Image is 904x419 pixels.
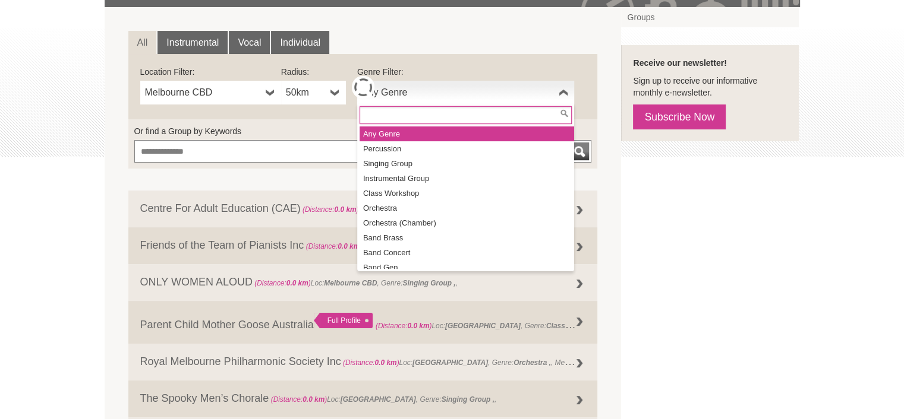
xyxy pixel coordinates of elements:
[586,358,598,367] strong: 160
[633,104,726,129] a: Subscribe Now
[286,85,326,100] span: 50km
[303,205,359,214] span: (Distance: )
[338,242,360,250] strong: 0.0 km
[253,279,458,287] span: Loc: , Genre: ,
[306,242,363,250] span: (Distance: )
[281,81,346,104] a: 50km
[269,395,496,404] span: Loc: , Genre: ,
[402,279,455,287] strong: Singing Group ,
[286,279,308,287] strong: 0.0 km
[360,245,574,260] li: Band Concert
[128,344,598,380] a: Royal Melbourne Philharmonic Society Inc (Distance:0.0 km)Loc:[GEOGRAPHIC_DATA], Genre:Orchestra ...
[140,66,281,78] label: Location Filter:
[360,171,574,186] li: Instrumental Group
[334,205,356,214] strong: 0.0 km
[412,358,488,367] strong: [GEOGRAPHIC_DATA]
[128,31,157,55] a: All
[360,201,574,215] li: Orchestra
[445,322,521,330] strong: [GEOGRAPHIC_DATA]
[442,395,494,404] strong: Singing Group ,
[324,279,377,287] strong: Melbourne CBD
[304,239,644,251] span: Loc: , Genre: ,
[621,7,799,27] a: Groups
[343,358,399,367] span: (Distance: )
[357,81,574,104] a: Any Genre
[301,205,543,214] span: Loc: , Genre: , Members:
[254,279,311,287] span: (Distance: )
[134,125,592,137] label: Or find a Group by Keywords
[546,319,606,331] strong: Class Workshop ,
[362,85,554,100] span: Any Genre
[360,186,574,201] li: Class Workshop
[376,319,607,331] span: Loc: , Genre: ,
[128,227,598,264] a: Friends of the Team of Pianists Inc (Distance:0.0 km)Loc:Various suburbs across [GEOGRAPHIC_DATA]...
[360,141,574,156] li: Percussion
[376,322,432,330] span: (Distance: )
[360,156,574,171] li: Singing Group
[633,75,787,99] p: Sign up to receive our informative monthly e-newsletter.
[407,322,429,330] strong: 0.0 km
[360,215,574,230] li: Orchestra (Chamber)
[633,58,726,68] strong: Receive our newsletter!
[128,264,598,301] a: ONLY WOMEN ALOUD (Distance:0.0 km)Loc:Melbourne CBD, Genre:Singing Group ,,
[158,31,228,55] a: Instrumental
[128,380,598,417] a: The Spooky Men’s Chorale (Distance:0.0 km)Loc:[GEOGRAPHIC_DATA], Genre:Singing Group ,,
[303,395,325,404] strong: 0.0 km
[375,358,397,367] strong: 0.0 km
[128,191,598,227] a: Centre For Adult Education (CAE) (Distance:0.0 km)Loc:Melbouren, Genre:Singing Group ,, Members:V...
[128,301,598,344] a: Parent Child Mother Goose Australia Full Profile (Distance:0.0 km)Loc:[GEOGRAPHIC_DATA], Genre:Cl...
[514,358,551,367] strong: Orchestra ,
[140,81,281,104] a: Melbourne CBD
[281,66,346,78] label: Radius:
[271,31,329,55] a: Individual
[360,126,574,141] li: Any Genre
[357,66,574,78] label: Genre Filter:
[360,260,574,275] li: Band Gen
[229,31,270,55] a: Vocal
[341,395,416,404] strong: [GEOGRAPHIC_DATA]
[360,230,574,245] li: Band Brass
[271,395,327,404] span: (Distance: )
[341,355,598,367] span: Loc: , Genre: , Members:
[145,85,261,100] span: Melbourne CBD
[314,313,373,328] div: Full Profile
